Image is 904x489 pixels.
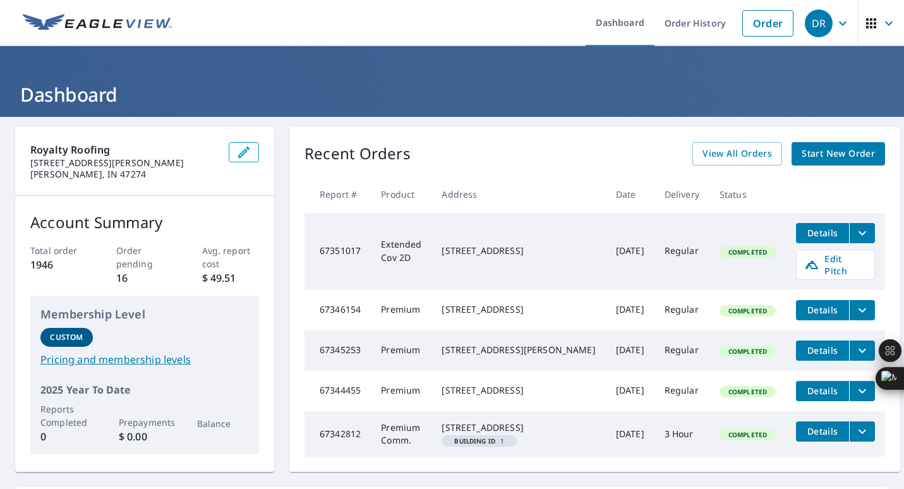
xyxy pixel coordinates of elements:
[30,169,219,180] p: [PERSON_NAME], IN 47274
[796,341,849,361] button: detailsBtn-67345253
[442,244,595,257] div: [STREET_ADDRESS]
[709,176,786,213] th: Status
[116,244,174,270] p: Order pending
[654,176,709,213] th: Delivery
[119,429,171,444] p: $ 0.00
[30,244,88,257] p: Total order
[721,387,774,396] span: Completed
[197,417,250,430] p: Balance
[849,300,875,320] button: filesDropdownBtn-67346154
[40,306,249,323] p: Membership Level
[116,270,174,286] p: 16
[796,223,849,243] button: detailsBtn-67351017
[654,411,709,457] td: 3 Hour
[721,306,774,315] span: Completed
[804,304,841,316] span: Details
[304,290,371,330] td: 67346154
[447,438,512,444] span: 1
[40,429,93,444] p: 0
[606,176,654,213] th: Date
[371,330,431,371] td: Premium
[371,371,431,411] td: Premium
[721,347,774,356] span: Completed
[304,176,371,213] th: Report #
[804,227,841,239] span: Details
[849,223,875,243] button: filesDropdownBtn-67351017
[202,270,260,286] p: $ 49.51
[40,382,249,397] p: 2025 Year To Date
[304,213,371,290] td: 67351017
[702,146,772,162] span: View All Orders
[304,371,371,411] td: 67344455
[802,146,875,162] span: Start New Order
[804,425,841,437] span: Details
[792,142,885,166] a: Start New Order
[442,344,595,356] div: [STREET_ADDRESS][PERSON_NAME]
[454,438,495,444] em: Building ID
[849,421,875,442] button: filesDropdownBtn-67342812
[30,257,88,272] p: 1946
[804,385,841,397] span: Details
[40,352,249,367] a: Pricing and membership levels
[654,290,709,330] td: Regular
[304,142,411,166] p: Recent Orders
[30,142,219,157] p: Royalty Roofing
[202,244,260,270] p: Avg. report cost
[606,371,654,411] td: [DATE]
[804,253,867,277] span: Edit Pitch
[371,290,431,330] td: Premium
[442,384,595,397] div: [STREET_ADDRESS]
[654,213,709,290] td: Regular
[849,341,875,361] button: filesDropdownBtn-67345253
[119,416,171,429] p: Prepayments
[371,176,431,213] th: Product
[371,411,431,457] td: Premium Comm.
[40,402,93,429] p: Reports Completed
[796,250,875,280] a: Edit Pitch
[23,14,172,33] img: EV Logo
[30,157,219,169] p: [STREET_ADDRESS][PERSON_NAME]
[304,330,371,371] td: 67345253
[50,332,83,343] p: Custom
[692,142,782,166] a: View All Orders
[606,213,654,290] td: [DATE]
[431,176,605,213] th: Address
[371,213,431,290] td: Extended Cov 2D
[15,81,889,107] h1: Dashboard
[304,411,371,457] td: 67342812
[442,303,595,316] div: [STREET_ADDRESS]
[606,330,654,371] td: [DATE]
[654,371,709,411] td: Regular
[442,421,595,434] div: [STREET_ADDRESS]
[654,330,709,371] td: Regular
[796,381,849,401] button: detailsBtn-67344455
[606,290,654,330] td: [DATE]
[796,300,849,320] button: detailsBtn-67346154
[742,10,793,37] a: Order
[721,430,774,439] span: Completed
[30,211,259,234] p: Account Summary
[849,381,875,401] button: filesDropdownBtn-67344455
[796,421,849,442] button: detailsBtn-67342812
[721,248,774,257] span: Completed
[805,9,833,37] div: DR
[804,344,841,356] span: Details
[606,411,654,457] td: [DATE]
